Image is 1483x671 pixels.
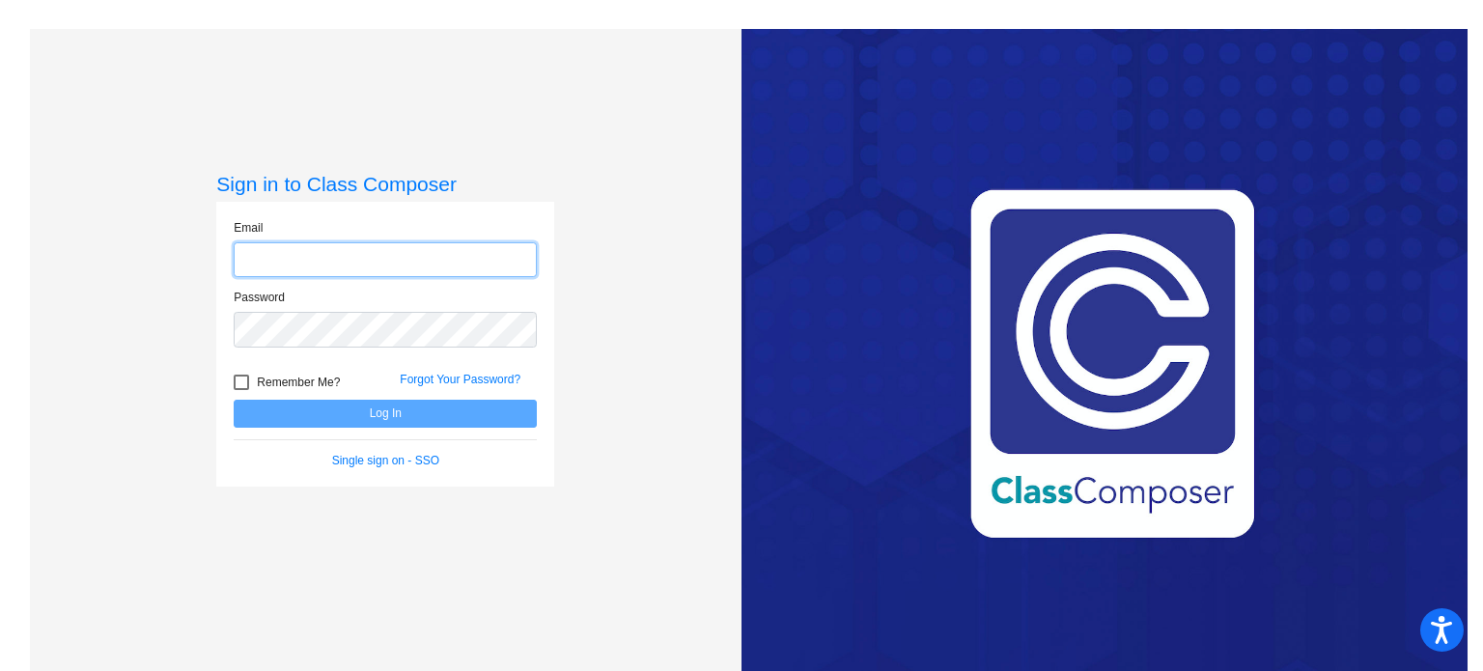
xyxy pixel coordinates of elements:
[332,454,439,467] a: Single sign on - SSO
[400,373,520,386] a: Forgot Your Password?
[234,400,537,428] button: Log In
[234,289,285,306] label: Password
[216,172,554,196] h3: Sign in to Class Composer
[234,219,263,237] label: Email
[257,371,340,394] span: Remember Me?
